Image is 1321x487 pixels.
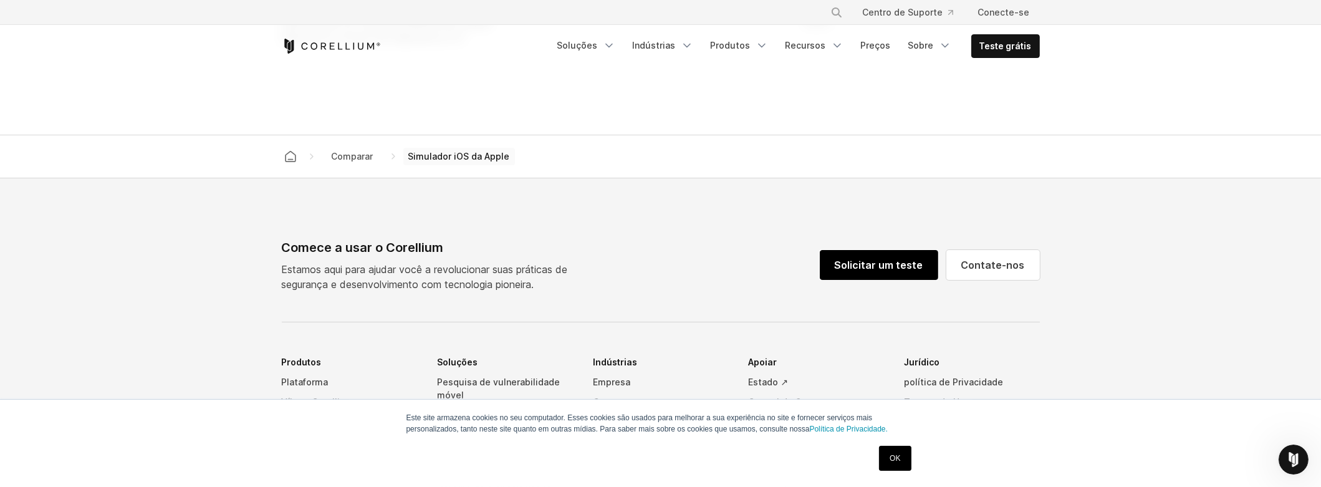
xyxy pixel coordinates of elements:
[282,377,329,387] font: Plataforma
[825,1,848,24] button: Procurar
[820,250,938,280] a: Solicitar um teste
[282,240,444,255] font: Comece a usar o Corellium
[904,397,970,407] font: Termos de Uso
[748,377,788,387] font: Estado ↗
[593,397,630,407] font: Governo
[908,40,934,51] font: Sobre
[979,41,1032,51] font: Teste grátis
[279,148,302,165] a: Casa Corellium
[332,151,373,162] font: Comparar
[961,259,1025,271] font: Contate-nos
[815,1,1040,24] div: Menu de navegação
[593,377,630,387] font: Empresa
[879,446,911,471] a: OK
[550,34,1040,58] div: Menu de navegação
[890,454,900,463] font: OK
[1279,445,1309,475] iframe: Chat ao vivo do Intercom
[406,413,873,433] font: Este site armazena cookies no seu computador. Esses cookies são usados ​​para melhorar a sua expe...
[711,40,751,51] font: Produtos
[557,40,598,51] font: Soluções
[282,39,381,54] a: Página inicial do Corellium
[810,425,888,433] a: Política de Privacidade.
[322,145,383,168] a: Comparar
[282,397,354,407] font: Víbora Corellium
[785,40,826,51] font: Recursos
[863,7,943,17] font: Centro de Suporte
[861,40,891,51] font: Preços
[633,40,676,51] font: Indústrias
[437,377,560,400] font: Pesquisa de vulnerabilidade móvel
[408,151,510,162] font: Simulador iOS da Apple
[978,7,1030,17] font: Conecte-se
[748,397,840,407] font: Central de Suporte ↗
[946,250,1040,280] a: Contate-nos
[282,263,568,291] font: Estamos aqui para ajudar você a revolucionar suas práticas de segurança e desenvolvimento com tec...
[835,259,923,271] font: Solicitar um teste
[904,377,1003,387] font: política de Privacidade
